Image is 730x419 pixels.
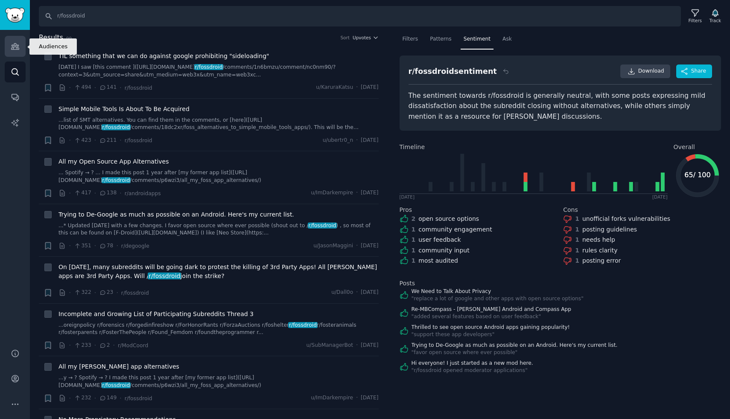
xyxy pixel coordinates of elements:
[412,235,416,244] div: 1
[361,342,378,349] span: [DATE]
[400,194,415,200] div: [DATE]
[502,35,512,43] span: Ask
[58,210,294,219] a: Trying to De-Google as much as possible on an Android. Here's my current list.
[412,313,572,321] div: " added several features based on user feedback "
[120,394,121,403] span: ·
[361,289,378,296] span: [DATE]
[120,136,121,145] span: ·
[74,242,91,250] span: 351
[464,35,491,43] span: Sentiment
[582,214,670,223] div: unofficial forks vulnerabilities
[94,394,96,403] span: ·
[353,35,371,41] span: Upvotes
[69,341,71,350] span: ·
[707,7,724,25] button: Track
[575,225,579,234] div: 1
[116,288,118,297] span: ·
[58,105,190,114] a: Simple Mobile Tools Is About To Be Acquired
[575,246,579,255] div: 1
[361,189,378,197] span: [DATE]
[620,64,670,78] a: Download
[311,189,353,197] span: u/ImDarkempire
[69,189,71,198] span: ·
[58,222,379,237] a: ...* Updated [DATE] with a few changes. I favor open source where ever possible (shout out to /r/...
[94,241,96,250] span: ·
[102,382,131,388] span: r/fossdroid
[418,225,492,234] div: community engagement
[575,235,579,244] div: 1
[418,235,461,244] div: user feedback
[710,18,721,23] div: Track
[412,288,584,296] a: We Need to Talk About Privacy
[74,342,91,349] span: 233
[99,189,117,197] span: 138
[356,137,358,144] span: ·
[99,242,113,250] span: 78
[94,288,96,297] span: ·
[412,367,533,375] div: " r/fossdroid opened moderator applications "
[120,83,121,92] span: ·
[689,18,702,23] div: Filters
[356,242,358,250] span: ·
[582,235,615,244] div: needs help
[58,362,179,371] a: All my [PERSON_NAME] app alternatives
[412,256,416,265] div: 1
[412,306,572,314] a: Re-MBCompass - [PERSON_NAME] Android and Compass App
[412,295,584,303] div: " replace a lot of google and other apps with open source options "
[66,36,72,41] span: 99
[409,91,712,122] div: The sentiment towards r/fossdroid is generally neutral, with some posts expressing mild dissatisf...
[58,263,379,281] a: On [DATE], many subreddits will be going dark to protest the killing of 3rd Party Apps! All [PERS...
[99,289,113,296] span: 23
[121,243,149,249] span: r/degoogle
[361,394,378,402] span: [DATE]
[412,324,570,331] a: Thrilled to see open source Android apps gaining popularity!
[307,342,353,349] span: u/SubManagerBot
[58,310,254,319] span: Incomplete and Growing List of Participating Subreddits Thread 3
[563,205,578,214] span: Cons
[74,84,91,91] span: 494
[674,143,695,152] span: Overall
[121,290,149,296] span: r/fossdroid
[575,214,579,223] div: 1
[412,349,618,357] div: " favor open source where ever possible "
[125,138,152,144] span: r/fossdroid
[58,64,379,79] a: [DATE] I saw [this comment ]([URL][DOMAIN_NAME]r/fossdroid/comments/1n6bmzu/comment/nc0nm90/?cont...
[99,84,117,91] span: 141
[94,83,96,92] span: ·
[582,256,621,265] div: posting error
[58,374,379,389] a: ...y → ? Spotify → ? I made this post 1 year after [my former app list]([URL][DOMAIN_NAME]r/fossd...
[400,143,425,152] span: Timeline
[316,84,353,91] span: u/KaruraKatsu
[412,225,416,234] div: 1
[313,242,353,250] span: u/JasonMaggini
[94,136,96,145] span: ·
[361,137,378,144] span: [DATE]
[58,52,269,61] a: TIL something that we can do against google prohibiting "sideloading"
[403,35,418,43] span: Filters
[125,85,152,91] span: r/fossdroid
[94,341,96,350] span: ·
[125,190,161,196] span: r/androidapps
[58,157,169,166] span: All my Open Source App Alternatives
[418,214,479,223] div: open source options
[638,67,664,75] span: Download
[5,8,25,23] img: GummySearch logo
[412,342,618,349] a: Trying to De-Google as much as possible on an Android. Here's my current list.
[412,331,570,339] div: " support these app developers "
[288,322,317,328] span: r/fossdroid
[148,272,181,279] span: r/fossdroid
[400,279,415,288] span: Posts
[356,84,358,91] span: ·
[412,246,416,255] div: 1
[430,35,451,43] span: Patterns
[69,288,71,297] span: ·
[120,189,121,198] span: ·
[356,394,358,402] span: ·
[582,225,637,234] div: posting guidelines
[69,241,71,250] span: ·
[69,394,71,403] span: ·
[323,137,353,144] span: u/ubertr0_n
